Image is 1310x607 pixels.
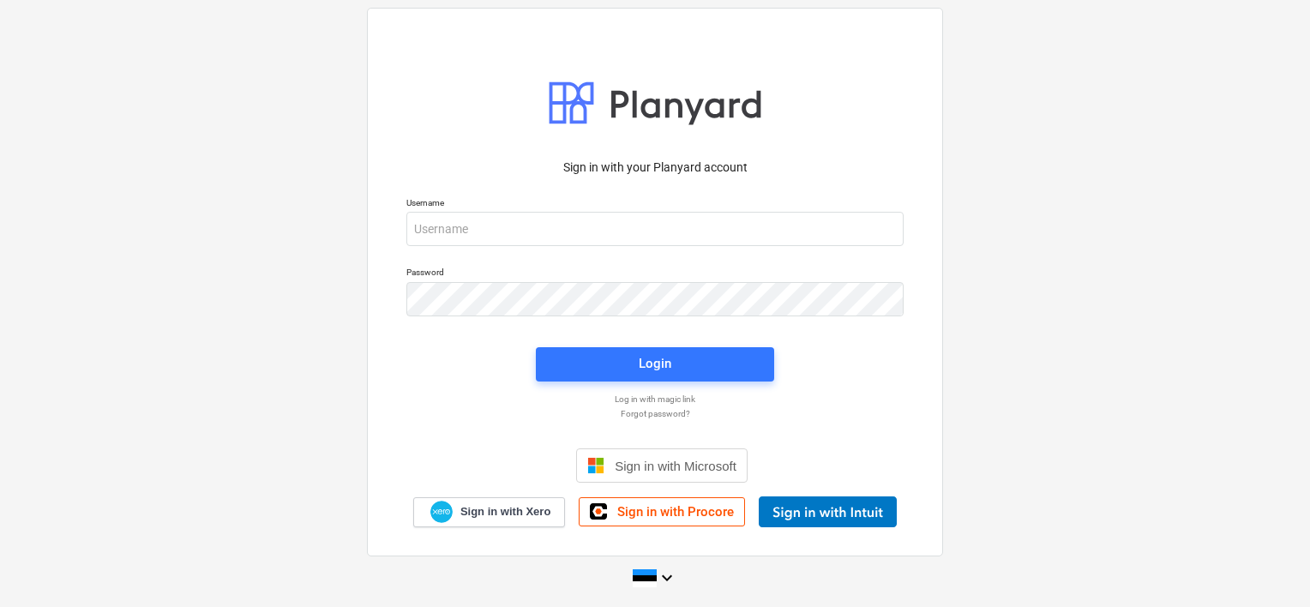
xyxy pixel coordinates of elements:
span: Sign in with Xero [460,504,550,520]
div: Login [639,352,671,375]
span: Sign in with Procore [617,504,734,520]
a: Forgot password? [398,408,912,419]
p: Sign in with your Planyard account [406,159,904,177]
p: Username [406,197,904,212]
img: Microsoft logo [587,457,604,474]
input: Username [406,212,904,246]
img: Xero logo [430,501,453,524]
a: Sign in with Xero [413,497,566,527]
span: Sign in with Microsoft [615,459,736,473]
button: Login [536,347,774,382]
a: Log in with magic link [398,394,912,405]
p: Password [406,267,904,281]
a: Sign in with Procore [579,497,745,526]
i: keyboard_arrow_down [657,568,677,588]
